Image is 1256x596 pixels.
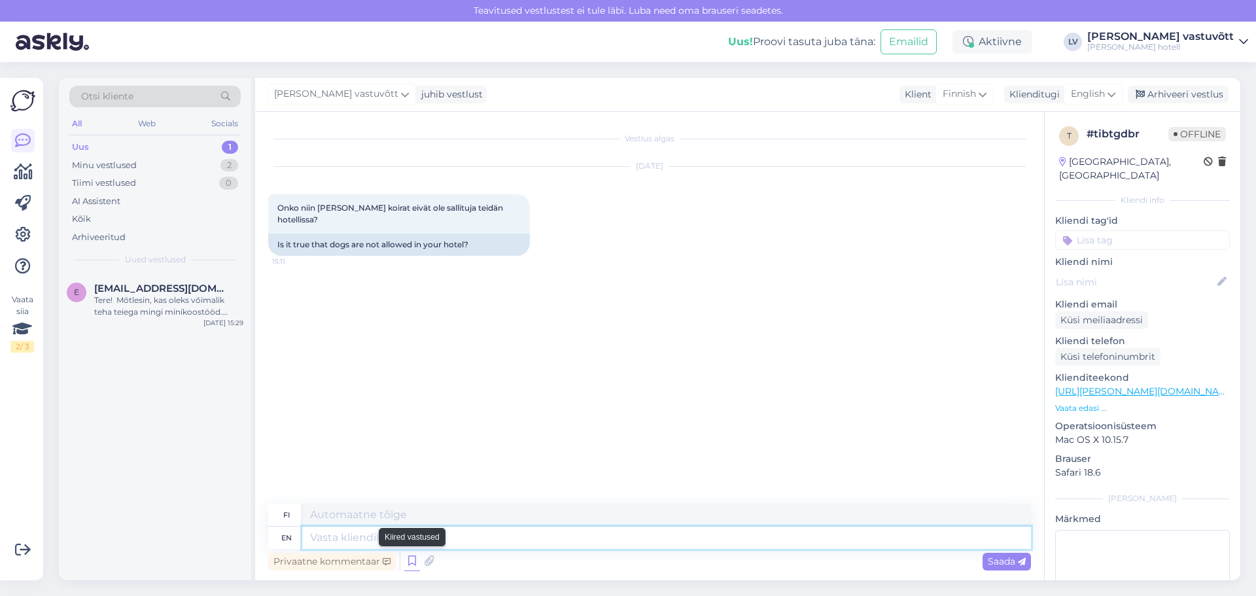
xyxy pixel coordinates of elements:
p: Kliendi email [1055,298,1230,311]
div: Tiimi vestlused [72,177,136,190]
p: Märkmed [1055,512,1230,526]
div: Aktiivne [952,30,1032,54]
div: Privaatne kommentaar [268,553,396,570]
span: Finnish [943,87,976,101]
input: Lisa tag [1055,230,1230,250]
p: Operatsioonisüsteem [1055,419,1230,433]
span: [PERSON_NAME] vastuvõtt [274,87,398,101]
p: Kliendi telefon [1055,334,1230,348]
div: LV [1064,33,1082,51]
div: Kõik [72,213,91,226]
div: Proovi tasuta juba täna: [728,34,875,50]
p: Safari 18.6 [1055,466,1230,480]
div: [DATE] 15:29 [203,318,243,328]
div: Vaata siia [10,294,34,353]
div: Is it true that dogs are not allowed in your hotel? [268,234,530,256]
div: Arhiveeri vestlus [1128,86,1229,103]
a: [URL][PERSON_NAME][DOMAIN_NAME] [1055,385,1236,397]
div: fi [283,504,290,526]
small: Kiired vastused [385,531,440,543]
p: Vaata edasi ... [1055,402,1230,414]
div: Klienditugi [1004,88,1060,101]
img: Askly Logo [10,88,35,113]
div: Klient [899,88,932,101]
span: Offline [1168,127,1226,141]
div: [DATE] [268,160,1031,172]
div: [PERSON_NAME] vastuvõtt [1087,31,1234,42]
input: Lisa nimi [1056,275,1215,289]
div: Socials [209,115,241,132]
span: Saada [988,555,1026,567]
div: 2 [220,159,238,172]
div: 0 [219,177,238,190]
p: Klienditeekond [1055,371,1230,385]
b: Uus! [728,35,753,48]
div: [PERSON_NAME] [1055,493,1230,504]
div: [PERSON_NAME] hotell [1087,42,1234,52]
span: e [74,287,79,297]
div: Minu vestlused [72,159,137,172]
div: [GEOGRAPHIC_DATA], [GEOGRAPHIC_DATA] [1059,155,1204,183]
div: Tere! Mõtlesin, kas oleks võimalik teha teiega mingi minikoostööd. Saaksin aidata neid laiemale p... [94,294,243,318]
p: Brauser [1055,452,1230,466]
div: # tibtgdbr [1087,126,1168,142]
div: Web [135,115,158,132]
div: All [69,115,84,132]
div: Küsi meiliaadressi [1055,311,1148,329]
span: 15:11 [272,256,321,266]
p: Kliendi tag'id [1055,214,1230,228]
div: Uus [72,141,89,154]
span: t [1067,131,1072,141]
span: English [1071,87,1105,101]
div: juhib vestlust [416,88,483,101]
a: [PERSON_NAME] vastuvõtt[PERSON_NAME] hotell [1087,31,1248,52]
p: Kliendi nimi [1055,255,1230,269]
p: Mac OS X 10.15.7 [1055,433,1230,447]
div: Kliendi info [1055,194,1230,206]
span: Otsi kliente [81,90,133,103]
div: Vestlus algas [268,133,1031,145]
div: Küsi telefoninumbrit [1055,348,1160,366]
span: Onko niin [PERSON_NAME] koirat eivät ole sallituja teidän hotellissa? [277,203,505,224]
div: Arhiveeritud [72,231,126,244]
div: en [281,527,292,549]
div: AI Assistent [72,195,120,208]
span: Uued vestlused [125,254,186,266]
div: 2 / 3 [10,341,34,353]
div: 1 [222,141,238,154]
span: emmalysiim7@gmail.com [94,283,230,294]
button: Emailid [881,29,937,54]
